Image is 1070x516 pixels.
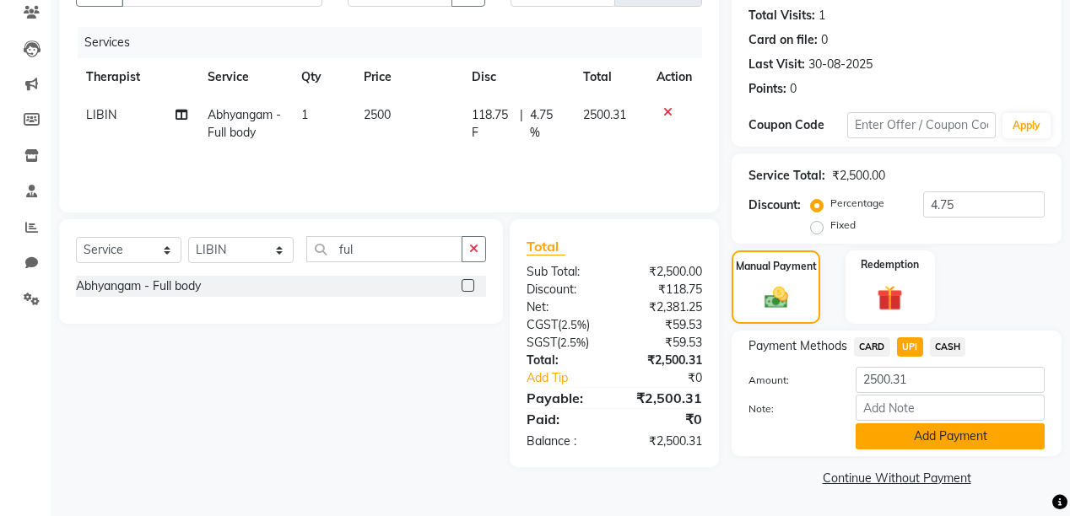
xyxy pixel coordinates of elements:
[856,423,1045,449] button: Add Payment
[514,409,614,429] div: Paid:
[646,58,702,96] th: Action
[736,401,843,417] label: Note:
[462,58,573,96] th: Disc
[748,167,825,185] div: Service Total:
[819,7,825,24] div: 1
[560,336,586,349] span: 2.5%
[736,373,843,388] label: Amount:
[520,106,523,142] span: |
[614,298,715,316] div: ₹2,381.25
[748,196,801,214] div: Discount:
[614,316,715,334] div: ₹59.53
[1002,113,1051,138] button: Apply
[748,31,818,49] div: Card on file:
[757,284,796,312] img: _cash.svg
[78,27,715,58] div: Services
[514,352,614,369] div: Total:
[861,257,919,272] label: Redemption
[614,281,715,298] div: ₹118.75
[856,395,1045,421] input: Add Note
[514,433,614,450] div: Balance :
[897,337,923,357] span: UPI
[748,80,786,98] div: Points:
[930,337,966,357] span: CASH
[748,337,847,355] span: Payment Methods
[301,107,308,122] span: 1
[306,236,462,262] input: Search or Scan
[631,369,715,387] div: ₹0
[354,58,462,96] th: Price
[735,470,1058,487] a: Continue Without Payment
[821,31,828,49] div: 0
[514,369,631,387] a: Add Tip
[869,282,911,314] img: _gift.svg
[527,335,557,350] span: SGST
[514,316,614,334] div: ( )
[527,317,558,332] span: CGST
[514,388,614,408] div: Payable:
[614,433,715,450] div: ₹2,500.31
[514,263,614,281] div: Sub Total:
[808,56,873,73] div: 30-08-2025
[748,7,815,24] div: Total Visits:
[197,58,291,96] th: Service
[514,281,614,298] div: Discount:
[856,367,1045,393] input: Amount
[748,56,805,73] div: Last Visit:
[790,80,797,98] div: 0
[847,112,996,138] input: Enter Offer / Coupon Code
[830,218,856,233] label: Fixed
[527,238,565,255] span: Total
[614,409,715,429] div: ₹0
[854,337,890,357] span: CARD
[748,116,847,134] div: Coupon Code
[573,58,646,96] th: Total
[614,352,715,369] div: ₹2,500.31
[530,106,563,142] span: 4.75 %
[514,334,614,352] div: ( )
[830,196,884,211] label: Percentage
[614,388,715,408] div: ₹2,500.31
[86,107,116,122] span: LIBIN
[614,334,715,352] div: ₹59.53
[291,58,354,96] th: Qty
[76,277,201,295] div: Abhyangam - Full body
[614,263,715,281] div: ₹2,500.00
[561,318,586,331] span: 2.5%
[76,58,197,96] th: Therapist
[514,298,614,316] div: Net:
[736,259,817,274] label: Manual Payment
[364,107,391,122] span: 2500
[832,167,885,185] div: ₹2,500.00
[208,107,281,140] span: Abhyangam - Full body
[583,107,626,122] span: 2500.31
[472,106,513,142] span: 118.75 F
